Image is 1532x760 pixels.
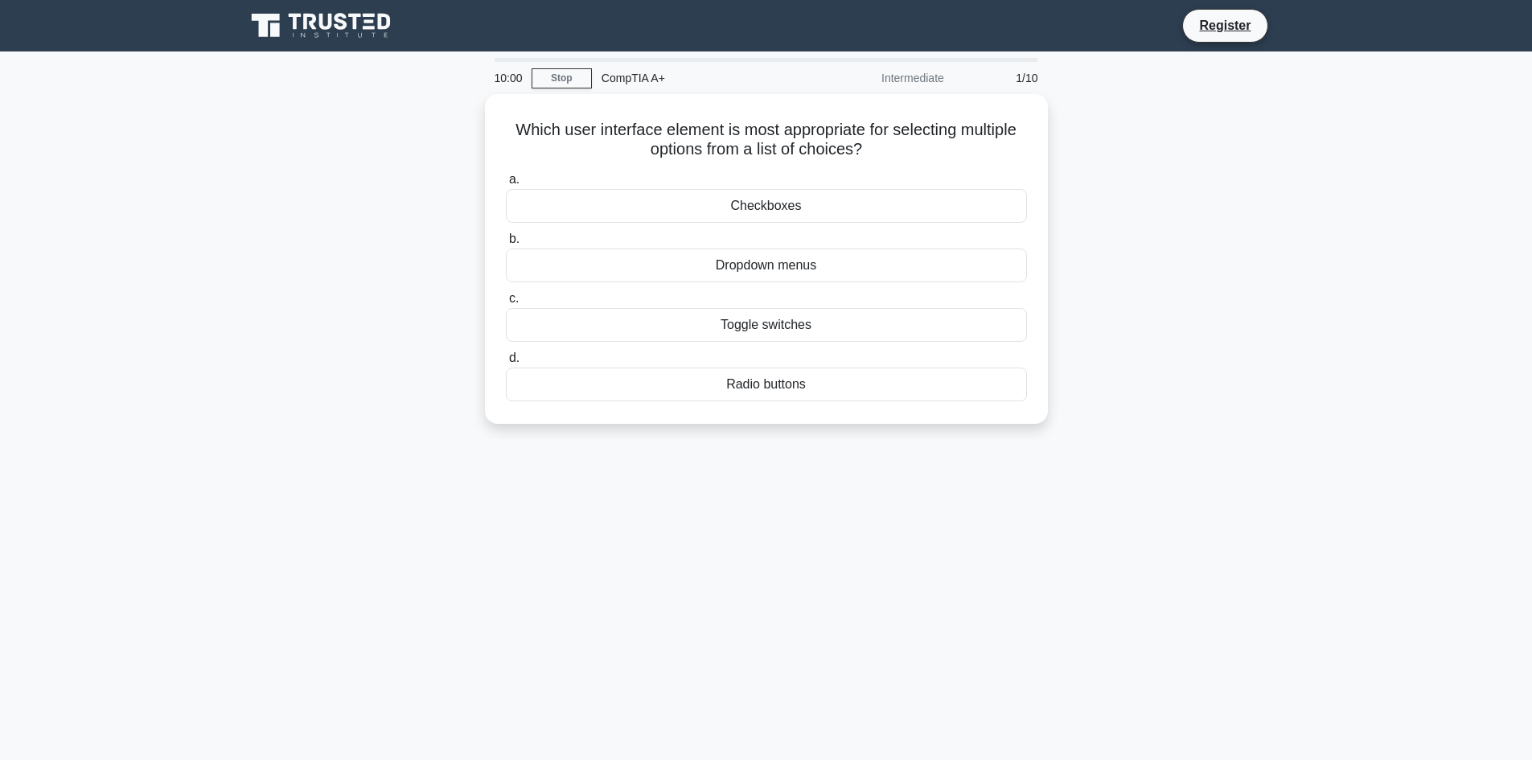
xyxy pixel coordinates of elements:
[532,68,592,88] a: Stop
[509,232,520,245] span: b.
[1189,15,1260,35] a: Register
[504,120,1029,160] h5: Which user interface element is most appropriate for selecting multiple options from a list of ch...
[506,189,1027,223] div: Checkboxes
[506,249,1027,282] div: Dropdown menus
[509,172,520,186] span: a.
[813,62,954,94] div: Intermediate
[954,62,1048,94] div: 1/10
[509,291,519,305] span: c.
[592,62,813,94] div: CompTIA A+
[506,368,1027,401] div: Radio buttons
[509,351,520,364] span: d.
[485,62,532,94] div: 10:00
[506,308,1027,342] div: Toggle switches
